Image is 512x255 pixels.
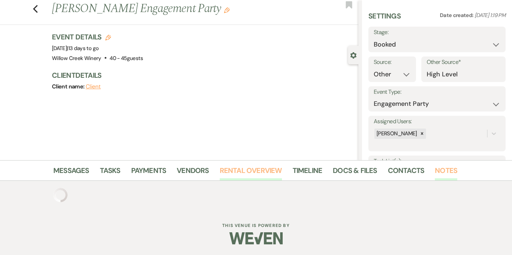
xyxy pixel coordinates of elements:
[374,87,500,97] label: Event Type:
[86,84,101,89] button: Client
[220,165,282,180] a: Rental Overview
[52,45,98,52] span: [DATE]
[435,165,457,180] a: Notes
[440,12,475,19] span: Date created:
[333,165,377,180] a: Docs & Files
[131,165,166,180] a: Payments
[374,156,500,167] label: Task List(s):
[52,70,351,80] h3: Client Details
[52,83,86,90] span: Client name:
[53,188,68,202] img: loading spinner
[427,57,500,67] label: Other Source*
[52,32,143,42] h3: Event Details
[388,165,425,180] a: Contacts
[368,11,401,27] h3: Settings
[52,55,101,62] span: Willow Creek Winery
[110,55,143,62] span: 40 - 45 guests
[100,165,121,180] a: Tasks
[350,51,357,58] button: Close lead details
[53,165,89,180] a: Messages
[177,165,209,180] a: Vendors
[52,0,294,17] h1: [PERSON_NAME] Engagement Party
[224,7,230,13] button: Edit
[374,129,418,139] div: [PERSON_NAME]
[374,116,500,127] label: Assigned Users:
[67,45,98,52] span: |
[229,226,283,251] img: Weven Logo
[293,165,322,180] a: Timeline
[68,45,99,52] span: 13 days to go
[475,12,506,19] span: [DATE] 1:19 PM
[374,27,500,38] label: Stage:
[374,57,411,67] label: Source:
